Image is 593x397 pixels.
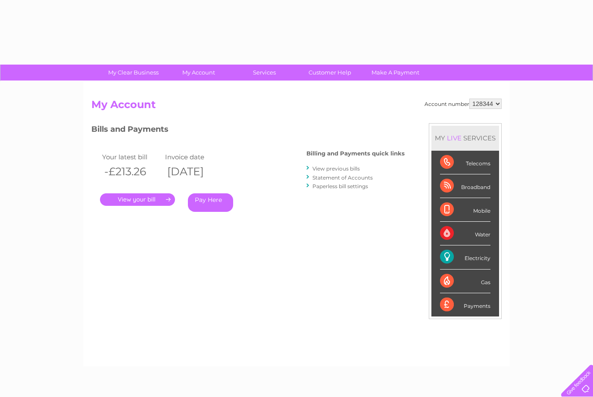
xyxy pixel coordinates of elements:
[445,134,463,142] div: LIVE
[440,245,490,269] div: Electricity
[440,198,490,222] div: Mobile
[163,163,226,180] th: [DATE]
[440,270,490,293] div: Gas
[440,293,490,316] div: Payments
[188,193,233,212] a: Pay Here
[360,65,431,81] a: Make A Payment
[306,150,405,157] h4: Billing and Payments quick links
[440,222,490,245] div: Water
[229,65,300,81] a: Services
[440,151,490,174] div: Telecoms
[294,65,365,81] a: Customer Help
[312,174,373,181] a: Statement of Accounts
[163,151,226,163] td: Invoice date
[98,65,169,81] a: My Clear Business
[431,126,499,150] div: MY SERVICES
[312,165,360,172] a: View previous bills
[91,123,405,138] h3: Bills and Payments
[163,65,234,81] a: My Account
[424,99,502,109] div: Account number
[91,99,502,115] h2: My Account
[312,183,368,189] a: Paperless bill settings
[100,163,163,180] th: -£213.26
[100,151,163,163] td: Your latest bill
[100,193,175,206] a: .
[440,174,490,198] div: Broadband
